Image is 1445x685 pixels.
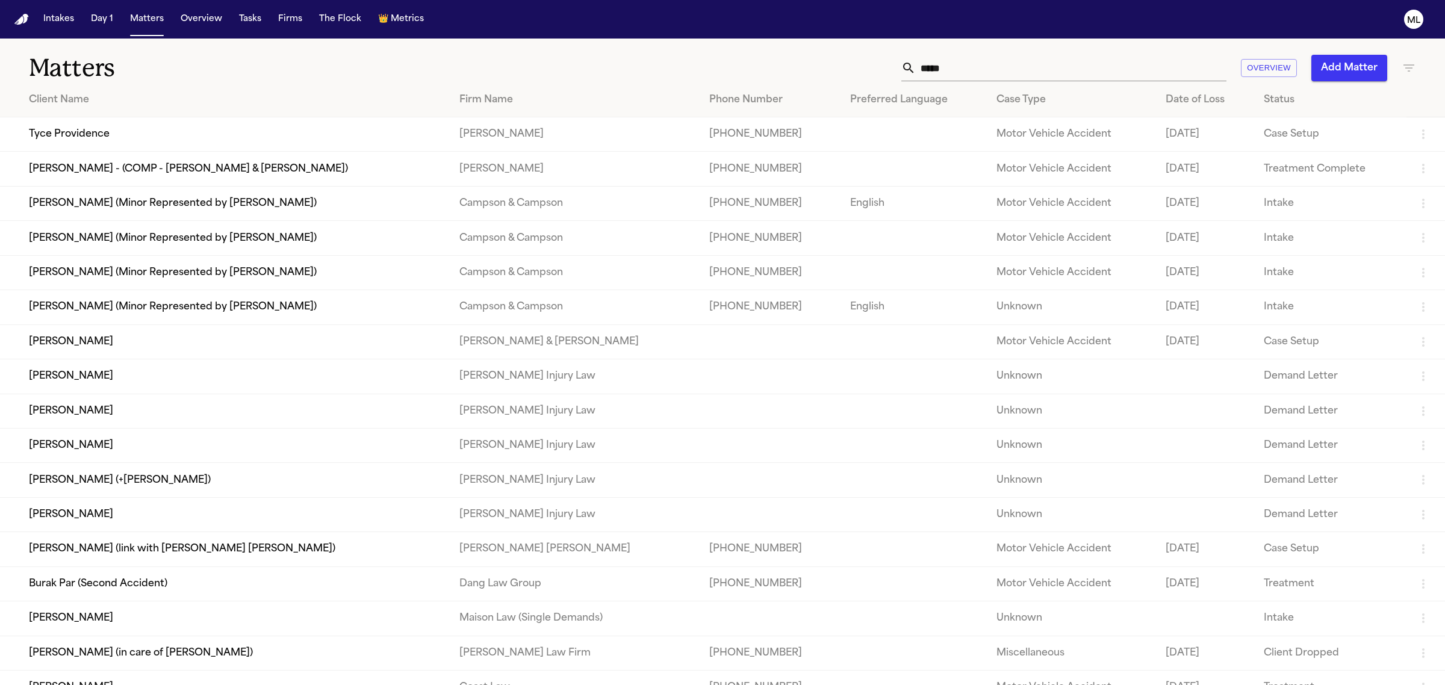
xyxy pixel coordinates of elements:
[29,93,440,107] div: Client Name
[1254,428,1406,462] td: Demand Letter
[1254,186,1406,220] td: Intake
[1156,532,1254,566] td: [DATE]
[987,152,1155,186] td: Motor Vehicle Accident
[1156,566,1254,601] td: [DATE]
[450,601,700,636] td: Maison Law (Single Demands)
[1254,359,1406,394] td: Demand Letter
[987,290,1155,324] td: Unknown
[700,532,841,566] td: [PHONE_NUMBER]
[1156,117,1254,152] td: [DATE]
[987,532,1155,566] td: Motor Vehicle Accident
[700,255,841,290] td: [PHONE_NUMBER]
[1156,221,1254,255] td: [DATE]
[176,8,227,30] button: Overview
[1254,566,1406,601] td: Treatment
[700,117,841,152] td: [PHONE_NUMBER]
[987,497,1155,532] td: Unknown
[273,8,307,30] button: Firms
[987,117,1155,152] td: Motor Vehicle Accident
[1241,59,1297,78] button: Overview
[700,636,841,670] td: [PHONE_NUMBER]
[450,324,700,359] td: [PERSON_NAME] & [PERSON_NAME]
[1156,636,1254,670] td: [DATE]
[700,186,841,220] td: [PHONE_NUMBER]
[987,186,1155,220] td: Motor Vehicle Accident
[450,428,700,462] td: [PERSON_NAME] Injury Law
[987,601,1155,636] td: Unknown
[1254,324,1406,359] td: Case Setup
[987,428,1155,462] td: Unknown
[1311,55,1387,81] button: Add Matter
[1156,290,1254,324] td: [DATE]
[709,93,831,107] div: Phone Number
[1166,93,1245,107] div: Date of Loss
[125,8,169,30] button: Matters
[987,324,1155,359] td: Motor Vehicle Accident
[1254,221,1406,255] td: Intake
[1254,117,1406,152] td: Case Setup
[14,14,29,25] img: Finch Logo
[1156,255,1254,290] td: [DATE]
[314,8,366,30] button: The Flock
[850,93,978,107] div: Preferred Language
[987,255,1155,290] td: Motor Vehicle Accident
[987,359,1155,394] td: Unknown
[1254,636,1406,670] td: Client Dropped
[700,221,841,255] td: [PHONE_NUMBER]
[987,566,1155,601] td: Motor Vehicle Accident
[29,53,445,83] h1: Matters
[1254,532,1406,566] td: Case Setup
[39,8,79,30] button: Intakes
[450,636,700,670] td: [PERSON_NAME] Law Firm
[450,290,700,324] td: Campson & Campson
[700,566,841,601] td: [PHONE_NUMBER]
[1254,290,1406,324] td: Intake
[1254,394,1406,428] td: Demand Letter
[1264,93,1397,107] div: Status
[1156,186,1254,220] td: [DATE]
[450,255,700,290] td: Campson & Campson
[450,497,700,532] td: [PERSON_NAME] Injury Law
[450,117,700,152] td: [PERSON_NAME]
[700,290,841,324] td: [PHONE_NUMBER]
[1254,255,1406,290] td: Intake
[1254,463,1406,497] td: Demand Letter
[987,221,1155,255] td: Motor Vehicle Accident
[14,14,29,25] a: Home
[1156,152,1254,186] td: [DATE]
[234,8,266,30] button: Tasks
[450,532,700,566] td: [PERSON_NAME] [PERSON_NAME]
[450,394,700,428] td: [PERSON_NAME] Injury Law
[987,394,1155,428] td: Unknown
[373,8,429,30] button: crownMetrics
[1254,497,1406,532] td: Demand Letter
[841,186,987,220] td: English
[841,290,987,324] td: English
[450,152,700,186] td: [PERSON_NAME]
[450,463,700,497] td: [PERSON_NAME] Injury Law
[700,152,841,186] td: [PHONE_NUMBER]
[450,186,700,220] td: Campson & Campson
[1254,601,1406,636] td: Intake
[996,93,1146,107] div: Case Type
[1156,324,1254,359] td: [DATE]
[459,93,690,107] div: Firm Name
[987,463,1155,497] td: Unknown
[1254,152,1406,186] td: Treatment Complete
[450,221,700,255] td: Campson & Campson
[450,359,700,394] td: [PERSON_NAME] Injury Law
[987,636,1155,670] td: Miscellaneous
[86,8,118,30] button: Day 1
[450,566,700,601] td: Dang Law Group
